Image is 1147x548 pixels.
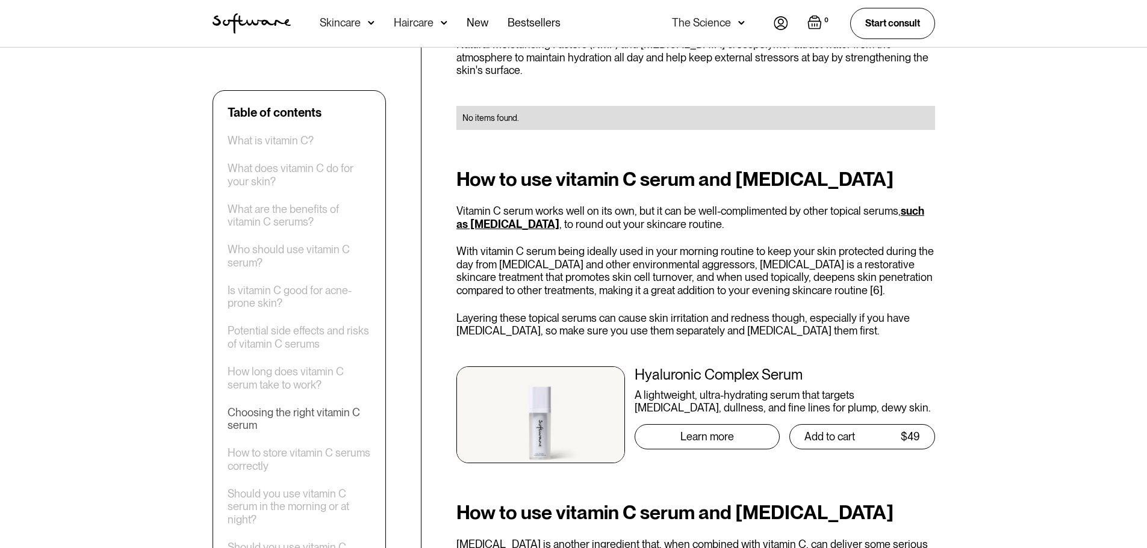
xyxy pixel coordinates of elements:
a: How to store vitamin C serums correctly [228,446,371,472]
a: Choosing the right vitamin C serum [228,406,371,432]
img: arrow down [368,17,375,29]
a: Should you use vitamin C serum in the morning or at night? [228,487,371,526]
div: $49 [901,431,920,443]
a: Open empty cart [807,15,831,32]
img: arrow down [738,17,745,29]
a: Is vitamin C good for acne-prone skin? [228,284,371,310]
a: Who should use vitamin C serum? [228,243,371,269]
img: Software Logo [213,13,291,34]
div: 0 [822,15,831,26]
h2: How to use vitamin C serum and [MEDICAL_DATA] [456,168,935,190]
div: A lightweight, ultra-hydrating serum that targets [MEDICAL_DATA], dullness, and fine lines for pl... [635,389,935,414]
div: Hyaluronic Complex Serum [635,366,935,384]
div: Add to cart [804,431,855,443]
p: Vitamin C serum works well on its own, but it can be well-complimented by other topical serums, ,... [456,205,935,230]
h2: How to use vitamin C serum and [MEDICAL_DATA] [456,502,935,523]
a: Hyaluronic Complex SerumA lightweight, ultra-hydrating serum that targets [MEDICAL_DATA], dullnes... [456,366,935,463]
a: Potential side effects and risks of vitamin C serums [228,324,371,350]
p: Layering these topical serums can cause skin irritation and redness though, especially if you hav... [456,312,935,337]
a: Start consult [850,8,935,38]
div: The Science [672,17,731,29]
p: Natural Moisturising Factors (NMF) and [MEDICAL_DATA] crosspolymer attract water from the atmosph... [456,38,935,77]
div: Skincare [320,17,361,29]
a: What are the benefits of vitamin C serums? [228,203,371,229]
a: What does vitamin C do for your skin? [228,162,371,188]
div: Table of contents [228,105,322,120]
div: Learn more [680,431,734,443]
a: How long does vitamin C serum take to work? [228,365,371,391]
img: arrow down [441,17,447,29]
a: such as [MEDICAL_DATA] [456,205,924,230]
p: With vitamin C serum being ideally used in your morning routine to keep your skin protected durin... [456,245,935,297]
div: Haircare [394,17,434,29]
a: What is vitamin C? [228,134,314,147]
div: No items found. [462,112,929,124]
a: home [213,13,291,34]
